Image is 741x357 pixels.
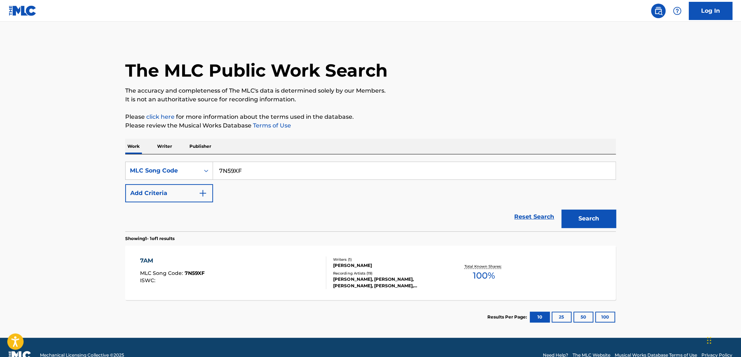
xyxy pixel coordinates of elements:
p: Please review the Musical Works Database [125,121,616,130]
p: Results Per Page: [487,314,529,320]
img: 9d2ae6d4665cec9f34b9.svg [198,189,207,198]
span: 100 % [472,269,495,282]
div: Recording Artists ( 19 ) [333,271,443,276]
button: 25 [552,312,572,322]
div: Help [670,4,684,18]
span: ISWC : [140,277,157,284]
div: Writers ( 1 ) [333,257,443,262]
a: 7AMMLC Song Code:7N59XFISWC:Writers (1)[PERSON_NAME]Recording Artists (19)[PERSON_NAME], [PERSON_... [125,246,616,300]
button: 50 [573,312,593,322]
p: It is not an authoritative source for recording information. [125,95,616,104]
button: Add Criteria [125,184,213,202]
p: Work [125,139,142,154]
a: Log In [689,2,732,20]
a: Terms of Use [251,122,291,129]
img: MLC Logo [9,5,37,16]
a: Reset Search [511,209,558,225]
img: search [654,7,663,15]
h1: The MLC Public Work Search [125,60,388,81]
p: Please for more information about the terms used in the database. [125,113,616,121]
p: Showing 1 - 1 of 1 results [125,235,175,242]
p: The accuracy and completeness of The MLC's data is determined solely by our Members. [125,86,616,95]
p: Total Known Shares: [464,264,503,269]
iframe: Chat Widget [705,322,741,357]
button: Search [561,210,616,228]
div: 7AM [140,256,205,265]
form: Search Form [125,162,616,231]
div: [PERSON_NAME] [333,262,443,269]
span: 7N59XF [185,270,205,276]
a: click here [146,113,175,120]
p: Publisher [187,139,213,154]
img: help [673,7,681,15]
button: 10 [530,312,550,322]
p: Writer [155,139,174,154]
button: 100 [595,312,615,322]
div: [PERSON_NAME], [PERSON_NAME], [PERSON_NAME], [PERSON_NAME], [PERSON_NAME] [333,276,443,289]
span: MLC Song Code : [140,270,185,276]
a: Public Search [651,4,666,18]
div: MLC Song Code [130,166,195,175]
div: Drag [707,329,711,351]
